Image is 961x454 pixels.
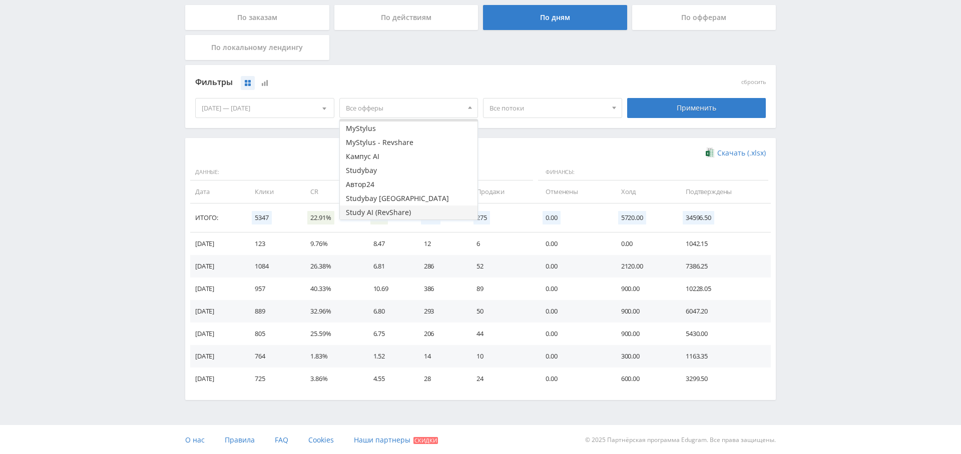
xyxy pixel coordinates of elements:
td: [DATE] [190,367,245,390]
td: 300.00 [611,345,676,367]
span: FAQ [275,435,288,444]
td: 10228.05 [676,277,771,300]
td: Подтверждены [676,180,771,203]
span: Cookies [308,435,334,444]
span: Скачать (.xlsx) [717,149,766,157]
span: Все офферы [346,98,463,117]
td: [DATE] [190,345,245,367]
span: 22.91% [307,211,334,224]
span: Наши партнеры [354,435,410,444]
button: MyStylus [340,121,478,135]
td: 764 [245,345,300,367]
td: 6.81 [363,255,414,277]
span: 0.00 [543,211,560,224]
td: 6 [466,232,536,255]
td: Итого: [190,203,245,232]
span: Правила [225,435,255,444]
td: 6.80 [363,300,414,322]
button: сбросить [741,79,766,85]
td: 4.55 [363,367,414,390]
td: 89 [466,277,536,300]
td: 1042.15 [676,232,771,255]
button: MyStylus - Revshare [340,135,478,149]
td: 0.00 [536,300,611,322]
span: 34596.50 [683,211,714,224]
td: 44 [466,322,536,345]
img: xlsx [706,147,714,157]
span: Скидки [413,437,438,444]
td: Дата [190,180,245,203]
td: 1.83% [300,345,363,367]
td: 600.00 [611,367,676,390]
td: 1.52 [363,345,414,367]
td: 286 [414,255,466,277]
td: 14 [414,345,466,367]
span: 5347 [252,211,271,224]
div: По офферам [632,5,776,30]
td: 1084 [245,255,300,277]
td: 900.00 [611,277,676,300]
td: 0.00 [611,232,676,255]
span: 5720.00 [618,211,646,224]
td: 957 [245,277,300,300]
td: 0.00 [536,345,611,367]
td: Клики [245,180,300,203]
td: [DATE] [190,300,245,322]
td: 3299.50 [676,367,771,390]
td: 0.00 [536,367,611,390]
td: 10.69 [363,277,414,300]
button: Кампус AI [340,149,478,163]
td: 123 [245,232,300,255]
td: 10 [466,345,536,367]
div: По заказам [185,5,329,30]
td: 900.00 [611,300,676,322]
td: [DATE] [190,277,245,300]
td: 0.00 [536,322,611,345]
td: 2120.00 [611,255,676,277]
div: По локальному лендингу [185,35,329,60]
td: 0.00 [536,277,611,300]
div: По дням [483,5,627,30]
td: 0.00 [536,232,611,255]
td: 293 [414,300,466,322]
td: 32.96% [300,300,363,322]
td: 5430.00 [676,322,771,345]
td: 50 [466,300,536,322]
td: 900.00 [611,322,676,345]
td: 40.33% [300,277,363,300]
td: 28 [414,367,466,390]
td: 1163.35 [676,345,771,367]
span: Данные: [190,164,411,181]
td: 6.75 [363,322,414,345]
span: Финансы: [538,164,768,181]
td: 725 [245,367,300,390]
td: [DATE] [190,232,245,255]
div: [DATE] — [DATE] [196,98,334,117]
td: 9.76% [300,232,363,255]
button: Автор24 [340,177,478,191]
button: Studybay [GEOGRAPHIC_DATA] [340,191,478,205]
td: [DATE] [190,322,245,345]
td: CR [300,180,363,203]
td: [DATE] [190,255,245,277]
td: 206 [414,322,466,345]
td: 26.38% [300,255,363,277]
div: Применить [627,98,766,118]
td: 889 [245,300,300,322]
td: 52 [466,255,536,277]
td: 0.00 [536,255,611,277]
td: Холд [611,180,676,203]
td: Отменены [536,180,611,203]
td: Продажи [466,180,536,203]
span: Все потоки [490,98,607,117]
td: 805 [245,322,300,345]
td: 7386.25 [676,255,771,277]
span: 275 [473,211,490,224]
td: 3.86% [300,367,363,390]
div: Фильтры [195,75,622,90]
td: 24 [466,367,536,390]
button: Study AI (RevShare) [340,205,478,219]
div: По действиям [334,5,478,30]
span: О нас [185,435,205,444]
button: Studybay [340,163,478,177]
